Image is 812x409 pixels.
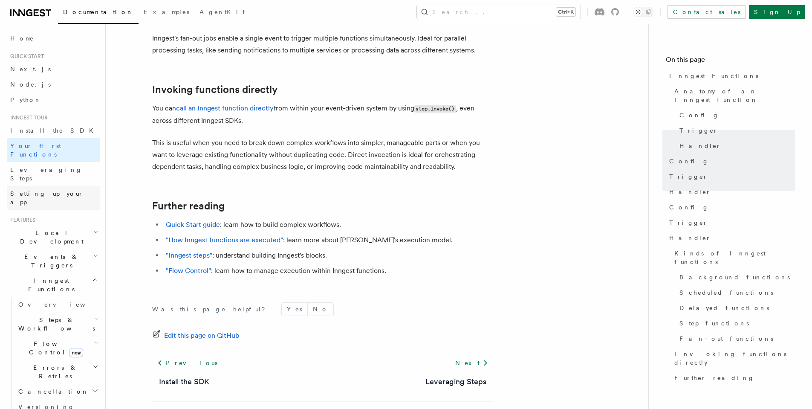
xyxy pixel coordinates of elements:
[676,300,795,316] a: Delayed functions
[666,215,795,230] a: Trigger
[7,186,100,210] a: Setting up your app
[7,53,44,60] span: Quick start
[674,374,754,382] span: Further reading
[679,273,790,281] span: Background functions
[163,219,493,231] li: : learn how to build complex workflows.
[10,166,82,182] span: Leveraging Steps
[7,273,100,297] button: Inngest Functions
[679,288,773,297] span: Scheduled functions
[669,72,758,80] span: Inngest Functions
[674,87,795,104] span: Anatomy of an Inngest function
[676,107,795,123] a: Config
[163,249,493,261] li: : understand building Inngest's blocks.
[10,81,51,88] span: Node.js
[176,104,274,112] a: call an Inngest function directly
[15,360,100,384] button: Errors & Retries
[676,123,795,138] a: Trigger
[7,162,100,186] a: Leveraging Steps
[10,190,84,206] span: Setting up your app
[671,84,795,107] a: Anatomy of an Inngest function
[10,34,34,43] span: Home
[666,184,795,200] a: Handler
[669,234,711,242] span: Handler
[152,200,225,212] a: Further reading
[15,384,100,399] button: Cancellation
[166,251,212,259] a: "Inngest steps"
[152,84,277,96] a: Invoking functions directly
[199,9,245,15] span: AgentKit
[676,285,795,300] a: Scheduled functions
[166,267,211,275] a: "Flow Control"
[679,319,749,328] span: Step functions
[674,350,795,367] span: Invoking functions directly
[10,142,61,158] span: Your first Functions
[666,55,795,68] h4: On this page
[679,126,718,135] span: Trigger
[15,339,94,357] span: Flow Control
[666,68,795,84] a: Inngest Functions
[414,105,456,113] code: step.invoke()
[666,154,795,169] a: Config
[679,304,769,312] span: Delayed functions
[679,142,721,150] span: Handler
[7,276,92,293] span: Inngest Functions
[194,3,250,23] a: AgentKit
[666,230,795,246] a: Handler
[10,96,41,103] span: Python
[668,5,746,19] a: Contact sales
[669,188,711,196] span: Handler
[417,5,581,19] button: Search...Ctrl+K
[163,234,493,246] li: : learn more about [PERSON_NAME]'s execution model.
[669,157,709,165] span: Config
[7,229,93,246] span: Local Development
[308,303,333,316] button: No
[15,387,89,396] span: Cancellation
[166,236,283,244] a: "How Inngest functions are executed"
[425,376,486,388] a: Leveraging Steps
[152,330,240,342] a: Edit this page on GitHub
[666,169,795,184] a: Trigger
[163,265,493,277] li: : learn how to manage execution within Inngest functions.
[63,9,133,15] span: Documentation
[139,3,194,23] a: Examples
[450,355,493,371] a: Next
[282,303,307,316] button: Yes
[671,370,795,386] a: Further reading
[679,111,719,119] span: Config
[7,225,100,249] button: Local Development
[669,203,709,212] span: Config
[152,32,493,56] p: Inngest's fan-out jobs enable a single event to trigger multiple functions simultaneously. Ideal ...
[152,102,493,127] p: You can from within your event-driven system by using , even across different Inngest SDKs.
[166,220,220,229] a: Quick Start guide
[152,305,271,313] p: Was this page helpful?
[676,316,795,331] a: Step functions
[671,246,795,270] a: Kinds of Inngest functions
[10,66,51,73] span: Next.js
[669,218,708,227] span: Trigger
[152,137,493,173] p: This is useful when you need to break down complex workflows into simpler, manageable parts or wh...
[164,330,240,342] span: Edit this page on GitHub
[15,312,100,336] button: Steps & Workflows
[159,376,209,388] a: Install the SDK
[7,123,100,138] a: Install the SDK
[15,316,95,333] span: Steps & Workflows
[676,331,795,346] a: Fan-out functions
[58,3,139,24] a: Documentation
[7,77,100,92] a: Node.js
[7,61,100,77] a: Next.js
[69,348,83,357] span: new
[556,8,575,16] kbd: Ctrl+K
[10,127,98,134] span: Install the SDK
[671,346,795,370] a: Invoking functions directly
[152,355,223,371] a: Previous
[7,114,48,121] span: Inngest tour
[15,363,92,380] span: Errors & Retries
[15,297,100,312] a: Overview
[676,270,795,285] a: Background functions
[666,200,795,215] a: Config
[7,249,100,273] button: Events & Triggers
[144,9,189,15] span: Examples
[7,138,100,162] a: Your first Functions
[669,172,708,181] span: Trigger
[749,5,805,19] a: Sign Up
